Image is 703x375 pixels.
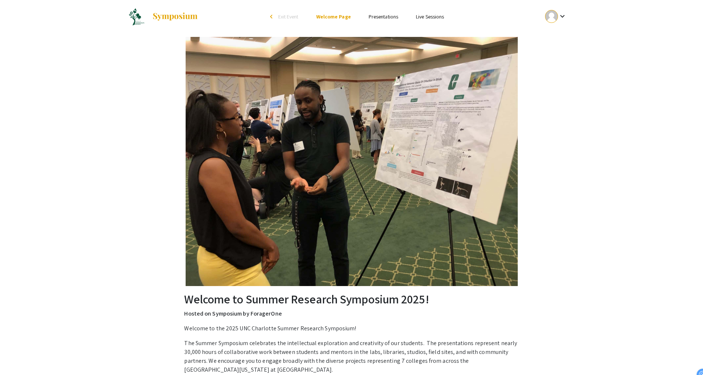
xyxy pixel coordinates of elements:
[186,37,518,286] img: Summer Research Symposium 2025
[128,7,198,26] a: Summer Research Symposium 2025
[369,13,398,20] a: Presentations
[416,13,444,20] a: Live Sessions
[558,12,567,21] mat-icon: Expand account dropdown
[128,7,145,26] img: Summer Research Symposium 2025
[278,13,299,20] span: Exit Event
[184,292,518,306] h2: Welcome to Summer Research Symposium 2025!
[184,339,518,374] p: The Summer Symposium celebrates the intellectual exploration and creativity of our students. The ...
[537,8,575,25] button: Expand account dropdown
[184,309,518,318] p: Hosted on Symposium by ForagerOne
[270,14,275,19] div: arrow_back_ios
[6,342,31,369] iframe: Chat
[184,324,518,333] p: Welcome to the 2025 UNC Charlotte Summer Research Symposium!
[316,13,351,20] a: Welcome Page
[152,12,198,21] img: Symposium by ForagerOne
